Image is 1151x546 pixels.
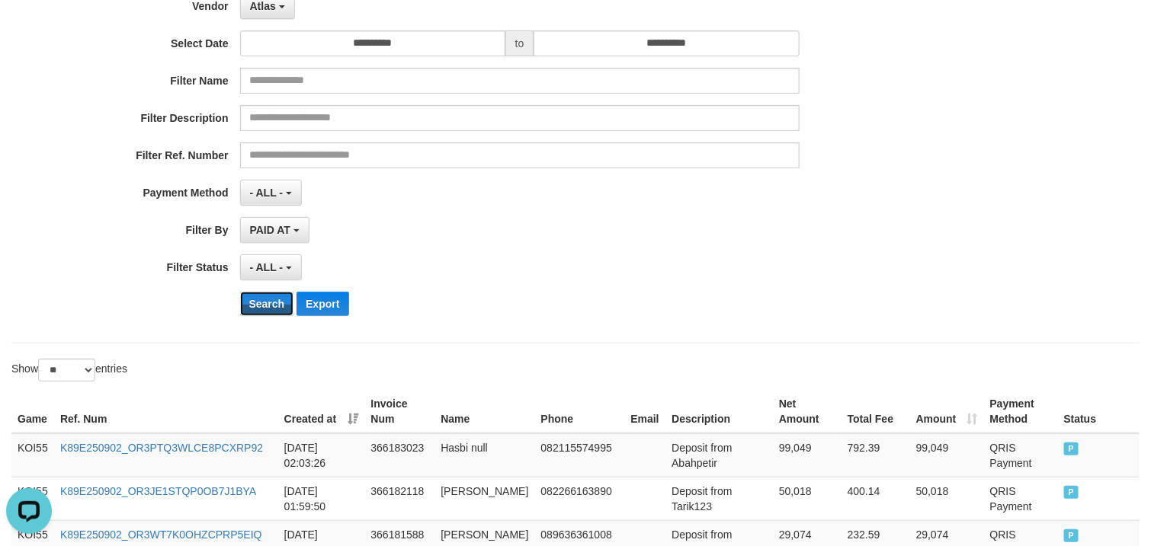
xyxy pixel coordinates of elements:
[6,6,52,52] button: Open LiveChat chat widget
[773,477,842,520] td: 50,018
[984,390,1058,433] th: Payment Method
[984,477,1058,520] td: QRIS Payment
[842,433,910,477] td: 792.39
[1064,529,1079,542] span: PAID
[505,30,534,56] span: to
[665,477,773,520] td: Deposit from Tarik123
[250,224,290,236] span: PAID AT
[11,359,127,382] label: Show entries
[278,390,365,433] th: Created at: activate to sort column ascending
[535,390,625,433] th: Phone
[278,433,365,477] td: [DATE] 02:03:26
[665,390,773,433] th: Description
[910,477,984,520] td: 50,018
[38,359,95,382] select: Showentries
[60,528,262,541] a: K89E250902_OR3WT7K0OHZCPRP5EIQ
[11,390,54,433] th: Game
[434,477,534,520] td: [PERSON_NAME]
[250,261,284,273] span: - ALL -
[60,485,256,497] a: K89E250902_OR3JE1STQP0OB7J1BYA
[773,390,842,433] th: Net Amount
[1058,390,1140,433] th: Status
[364,390,434,433] th: Invoice Num
[665,433,773,477] td: Deposit from Abahpetir
[240,292,294,316] button: Search
[297,292,348,316] button: Export
[1064,486,1079,499] span: PAID
[535,477,625,520] td: 082266163890
[535,433,625,477] td: 082115574995
[910,390,984,433] th: Amount: activate to sort column ascending
[1064,442,1079,455] span: PAID
[240,217,309,243] button: PAID AT
[364,433,434,477] td: 366183023
[11,433,54,477] td: KOI55
[773,433,842,477] td: 99,049
[240,254,302,280] button: - ALL -
[364,477,434,520] td: 366182118
[250,187,284,199] span: - ALL -
[60,442,263,454] a: K89E250902_OR3PTQ3WLCE8PCXRP92
[842,477,910,520] td: 400.14
[434,390,534,433] th: Name
[624,390,665,433] th: Email
[984,433,1058,477] td: QRIS Payment
[842,390,910,433] th: Total Fee
[278,477,365,520] td: [DATE] 01:59:50
[910,433,984,477] td: 99,049
[54,390,278,433] th: Ref. Num
[11,477,54,520] td: KOI55
[240,180,302,206] button: - ALL -
[434,433,534,477] td: Hasbi null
